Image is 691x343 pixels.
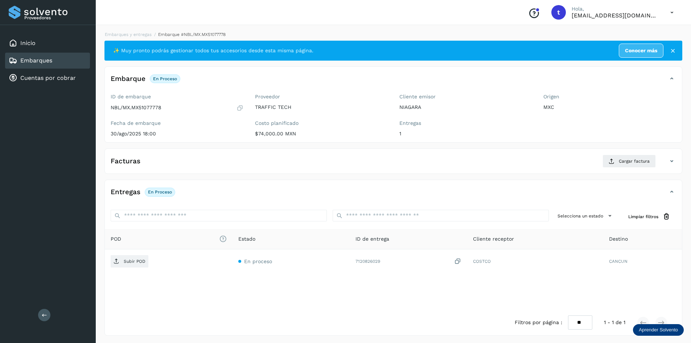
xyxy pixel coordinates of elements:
[20,40,36,46] a: Inicio
[111,235,227,243] span: POD
[639,327,678,333] p: Aprender Solvento
[355,258,461,265] div: 7120826029
[619,44,663,58] a: Conocer más
[111,131,243,137] p: 30/ago/2025 18:00
[111,120,243,126] label: Fecha de embarque
[604,319,625,326] span: 1 - 1 de 1
[555,210,617,222] button: Selecciona un estado
[602,155,656,168] button: Cargar factura
[20,74,76,81] a: Cuentas por cobrar
[628,213,658,220] span: Limpiar filtros
[153,76,177,81] p: En proceso
[105,186,682,204] div: EntregasEn proceso
[5,53,90,69] div: Embarques
[158,32,226,37] span: Embarque #NBL/MX.MX51077778
[622,210,676,223] button: Limpiar filtros
[355,235,389,243] span: ID de entrega
[543,94,676,100] label: Origen
[111,157,140,166] h4: Facturas
[572,6,659,12] p: Hola,
[111,188,140,196] h4: Entregas
[572,12,659,19] p: teamgcabrera@traffictech.com
[20,57,52,64] a: Embarques
[5,35,90,51] div: Inicio
[124,259,145,264] p: Subir POD
[111,105,161,111] p: NBL/MX.MX51077778
[473,235,514,243] span: Cliente receptor
[399,94,532,100] label: Cliente emisor
[111,94,243,100] label: ID de embarque
[399,120,532,126] label: Entregas
[24,15,87,20] p: Proveedores
[148,189,172,195] p: En proceso
[619,158,650,164] span: Cargar factura
[399,104,532,110] p: NIAGARA
[111,75,145,83] h4: Embarque
[633,324,684,336] div: Aprender Solvento
[5,70,90,86] div: Cuentas por cobrar
[104,31,682,38] nav: breadcrumb
[105,32,152,37] a: Embarques y entregas
[105,155,682,173] div: FacturasCargar factura
[467,249,603,273] td: COSTCO
[255,94,388,100] label: Proveedor
[609,235,628,243] span: Destino
[255,104,388,110] p: TRAFFIC TECH
[244,258,272,264] span: En proceso
[603,249,682,273] td: CANCUN
[543,104,676,110] p: MXC
[515,319,562,326] span: Filtros por página :
[255,131,388,137] p: $74,000.00 MXN
[238,235,255,243] span: Estado
[399,131,532,137] p: 1
[255,120,388,126] label: Costo planificado
[111,255,148,268] button: Subir POD
[105,73,682,91] div: EmbarqueEn proceso
[113,47,313,54] span: ✨ Muy pronto podrás gestionar todos tus accesorios desde esta misma página.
